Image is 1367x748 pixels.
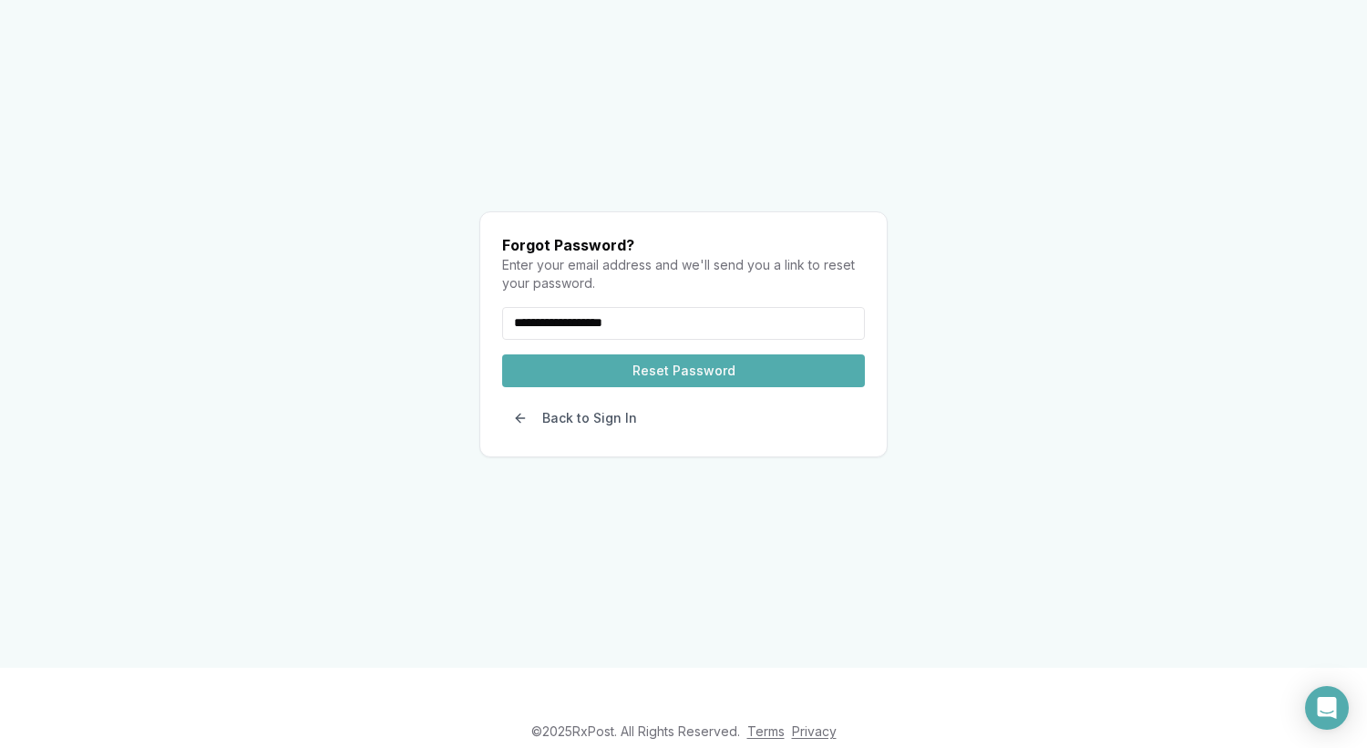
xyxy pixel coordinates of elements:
div: Open Intercom Messenger [1305,686,1349,730]
p: Enter your email address and we'll send you a link to reset your password. [502,256,865,292]
button: Back to Sign In [502,402,648,435]
a: Terms [747,723,785,739]
button: Reset Password [502,354,865,387]
a: Privacy [792,723,837,739]
a: Back to Sign In [502,411,648,429]
h1: Forgot Password? [502,234,865,256]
